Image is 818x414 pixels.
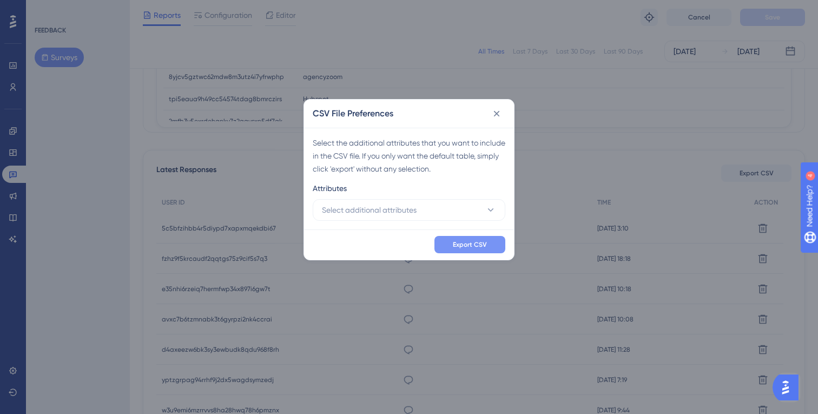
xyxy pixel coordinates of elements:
[75,5,78,14] div: 4
[453,240,487,249] span: Export CSV
[313,136,505,175] div: Select the additional attributes that you want to include in the CSV file. If you only want the d...
[313,107,393,120] h2: CSV File Preferences
[313,182,347,195] span: Attributes
[322,203,417,216] span: Select additional attributes
[25,3,68,16] span: Need Help?
[773,371,805,404] iframe: UserGuiding AI Assistant Launcher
